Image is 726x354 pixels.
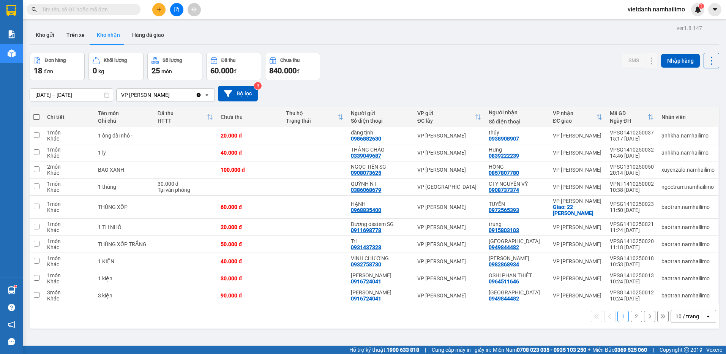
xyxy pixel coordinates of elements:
[417,167,481,173] div: VP [PERSON_NAME]
[47,170,90,176] div: Khác
[417,258,481,264] div: VP [PERSON_NAME]
[158,110,207,116] div: Đã thu
[553,110,596,116] div: VP nhận
[88,53,144,80] button: Khối lượng0kg
[204,92,210,98] svg: open
[47,201,90,207] div: 1 món
[700,3,702,9] span: 1
[417,241,481,247] div: VP [PERSON_NAME]
[489,227,519,233] div: 0915803103
[489,244,519,250] div: 0949844482
[489,255,545,261] div: ngọc bích
[30,53,85,80] button: Đơn hàng18đơn
[610,130,654,136] div: VPSG1410250037
[32,7,37,12] span: search
[489,164,545,170] div: HỒNG
[661,224,715,230] div: baotran.namhailimo
[351,147,410,153] div: THẮNG CHÁO
[661,167,715,173] div: xuyenzalo.namhailimo
[47,227,90,233] div: Khác
[98,167,150,173] div: BAO XANH
[387,347,419,353] strong: 1900 633 818
[553,275,602,281] div: VP [PERSON_NAME]
[158,187,213,193] div: Tại văn phòng
[8,304,15,311] span: question-circle
[489,170,519,176] div: 0857807780
[8,49,16,57] img: warehouse-icon
[606,107,658,127] th: Toggle SortBy
[47,164,90,170] div: 2 món
[549,107,606,127] th: Toggle SortBy
[610,296,654,302] div: 10:24 [DATE]
[351,153,381,159] div: 0339049687
[221,150,278,156] div: 40.000 đ
[234,68,237,74] span: đ
[191,7,197,12] span: aim
[158,181,213,187] div: 30.000 đ
[60,26,91,44] button: Trên xe
[553,204,602,216] div: Giao: 22 Nguyên Hồng
[661,114,715,120] div: Nhân viên
[610,164,654,170] div: VPSG1310250050
[661,292,715,299] div: baotran.namhailimo
[610,153,654,159] div: 14:46 [DATE]
[351,221,410,227] div: Dương osstem SG
[653,346,654,354] span: |
[161,68,172,74] span: món
[588,348,590,351] span: ⚪️
[489,181,545,187] div: CTY NGUYÊN VỸ
[98,118,150,124] div: Ghi chú
[47,187,90,193] div: Khác
[98,110,150,116] div: Tên món
[610,118,648,124] div: Ngày ĐH
[47,289,90,296] div: 3 món
[196,92,202,98] svg: Clear value
[610,272,654,278] div: VPSG1410250013
[221,292,278,299] div: 90.000 đ
[417,133,481,139] div: VP [PERSON_NAME]
[47,296,90,302] div: Khác
[351,227,381,233] div: 0911698778
[221,258,278,264] div: 40.000 đ
[489,261,519,267] div: 0982868934
[610,201,654,207] div: VPSG1410250023
[42,5,131,14] input: Tìm tên, số ĐT hoặc mã đơn
[351,201,410,207] div: HẠNH
[98,133,150,139] div: 1 ống dài nhỏ -
[661,184,715,190] div: ngoctram.namhailimo
[610,227,654,233] div: 11:24 [DATE]
[489,119,545,125] div: Số điện thoại
[610,244,654,250] div: 11:18 [DATE]
[592,346,647,354] span: Miền Bắc
[610,170,654,176] div: 20:14 [DATE]
[174,7,179,12] span: file-add
[351,136,381,142] div: 0986882630
[154,107,217,127] th: Toggle SortBy
[47,130,90,136] div: 1 món
[610,238,654,244] div: VPSG1410250020
[610,187,654,193] div: 10:38 [DATE]
[121,91,170,99] div: VP [PERSON_NAME]
[98,184,150,190] div: 1 thùng
[14,285,17,288] sup: 1
[614,347,647,353] strong: 0369 525 060
[489,221,545,227] div: trung
[553,292,602,299] div: VP [PERSON_NAME]
[47,278,90,284] div: Khác
[661,133,715,139] div: anhkha.namhailimo
[98,150,150,156] div: 1 ly
[708,3,721,16] button: caret-down
[677,24,702,32] div: ver 1.8.147
[610,289,654,296] div: VPSG1410250012
[417,150,481,156] div: VP [PERSON_NAME]
[661,258,715,264] div: baotran.namhailimo
[170,91,171,99] input: Selected VP Phan Thiết.
[221,241,278,247] div: 50.000 đ
[218,86,258,101] button: Bộ lọc
[210,66,234,75] span: 60.000
[221,275,278,281] div: 30.000 đ
[152,66,160,75] span: 25
[675,313,699,320] div: 10 / trang
[489,289,545,296] div: THÁI HÒA
[622,5,691,14] span: vietdanh.namhailimo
